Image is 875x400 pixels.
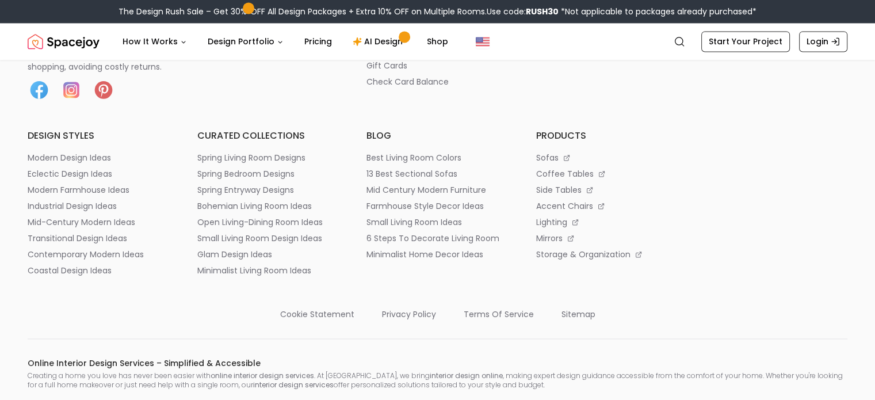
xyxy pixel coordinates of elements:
[253,380,334,390] strong: interior design services
[28,216,170,228] a: mid-century modern ideas
[280,308,354,320] p: cookie statement
[28,152,111,163] p: modern design ideas
[366,249,509,260] a: minimalist home decor ideas
[197,216,339,228] a: open living-dining room ideas
[366,216,509,228] a: small living room ideas
[366,184,509,196] a: mid century modern furniture
[28,216,135,228] p: mid-century modern ideas
[60,78,83,101] img: Instagram icon
[536,200,593,212] p: accent chairs
[464,308,534,320] p: terms of service
[366,200,509,212] a: farmhouse style decor ideas
[197,200,339,212] a: bohemian living room ideas
[536,184,678,196] a: side tables
[418,30,457,53] a: Shop
[197,152,339,163] a: spring living room designs
[197,265,339,276] a: minimalist living room ideas
[28,168,112,180] p: eclectic design ideas
[28,249,170,260] a: contemporary modern ideas
[536,200,678,212] a: accent chairs
[382,304,436,320] a: privacy policy
[536,216,567,228] p: lighting
[197,249,272,260] p: glam design ideas
[28,357,847,369] h6: Online Interior Design Services – Simplified & Accessible
[28,249,144,260] p: contemporary modern ideas
[197,200,312,212] p: bohemian living room ideas
[366,129,509,143] h6: blog
[536,233,563,244] p: mirrors
[536,152,678,163] a: sofas
[197,249,339,260] a: glam design ideas
[197,168,339,180] a: spring bedroom designs
[561,304,595,320] a: sitemap
[366,184,486,196] p: mid century modern furniture
[366,76,509,87] a: check card balance
[28,233,170,244] a: transitional design ideas
[28,30,100,53] a: Spacejoy
[119,6,756,17] div: The Design Rush Sale – Get 30% OFF All Design Packages + Extra 10% OFF on Multiple Rooms.
[28,152,170,163] a: modern design ideas
[211,371,314,380] strong: online interior design services
[366,249,483,260] p: minimalist home decor ideas
[536,249,678,260] a: storage & organization
[28,371,847,390] p: Creating a home you love has never been easier with . At [GEOGRAPHIC_DATA], we bring , making exp...
[197,216,323,228] p: open living-dining room ideas
[430,371,503,380] strong: interior design online
[28,129,170,143] h6: design styles
[476,35,490,48] img: United States
[28,233,127,244] p: transitional design ideas
[366,60,509,71] a: gift cards
[536,152,559,163] p: sofas
[197,152,305,163] p: spring living room designs
[366,216,462,228] p: small living room ideas
[92,78,115,101] img: Pinterest icon
[799,31,847,52] a: Login
[28,184,129,196] p: modern farmhouse ideas
[382,308,436,320] p: privacy policy
[366,168,457,180] p: 13 best sectional sofas
[28,265,112,276] p: coastal design ideas
[559,6,756,17] span: *Not applicable to packages already purchased*
[701,31,790,52] a: Start Your Project
[366,233,509,244] a: 6 steps to decorate living room
[536,249,631,260] p: storage & organization
[113,30,196,53] button: How It Works
[28,23,847,60] nav: Global
[536,216,678,228] a: lighting
[280,304,354,320] a: cookie statement
[536,168,594,180] p: coffee tables
[366,152,509,163] a: best living room colors
[197,129,339,143] h6: curated collections
[536,184,582,196] p: side tables
[28,78,51,101] img: Facebook icon
[28,265,170,276] a: coastal design ideas
[366,200,484,212] p: farmhouse style decor ideas
[366,60,407,71] p: gift cards
[28,200,170,212] a: industrial design ideas
[366,76,449,87] p: check card balance
[366,233,499,244] p: 6 steps to decorate living room
[536,168,678,180] a: coffee tables
[28,168,170,180] a: eclectic design ideas
[197,184,294,196] p: spring entryway designs
[197,233,339,244] a: small living room design ideas
[113,30,457,53] nav: Main
[295,30,341,53] a: Pricing
[197,184,339,196] a: spring entryway designs
[197,233,322,244] p: small living room design ideas
[343,30,415,53] a: AI Design
[28,184,170,196] a: modern farmhouse ideas
[198,30,293,53] button: Design Portfolio
[536,233,678,244] a: mirrors
[464,304,534,320] a: terms of service
[561,308,595,320] p: sitemap
[487,6,559,17] span: Use code:
[197,168,295,180] p: spring bedroom designs
[28,30,100,53] img: Spacejoy Logo
[536,129,678,143] h6: products
[28,200,117,212] p: industrial design ideas
[366,152,461,163] p: best living room colors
